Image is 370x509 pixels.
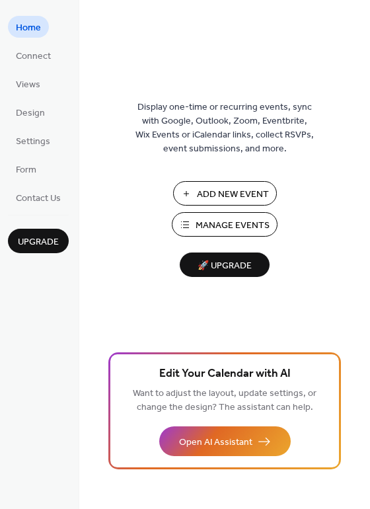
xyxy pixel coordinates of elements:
[16,135,50,149] span: Settings
[173,181,277,206] button: Add New Event
[8,158,44,180] a: Form
[159,426,291,456] button: Open AI Assistant
[188,257,262,275] span: 🚀 Upgrade
[16,50,51,63] span: Connect
[8,44,59,66] a: Connect
[197,188,269,202] span: Add New Event
[196,219,270,233] span: Manage Events
[8,73,48,95] a: Views
[8,101,53,123] a: Design
[16,192,61,206] span: Contact Us
[179,436,252,450] span: Open AI Assistant
[16,106,45,120] span: Design
[133,385,316,416] span: Want to adjust the layout, update settings, or change the design? The assistant can help.
[8,16,49,38] a: Home
[8,186,69,208] a: Contact Us
[172,212,277,237] button: Manage Events
[180,253,270,277] button: 🚀 Upgrade
[159,365,291,383] span: Edit Your Calendar with AI
[16,163,36,177] span: Form
[8,130,58,151] a: Settings
[16,78,40,92] span: Views
[16,21,41,35] span: Home
[18,235,59,249] span: Upgrade
[135,100,314,156] span: Display one-time or recurring events, sync with Google, Outlook, Zoom, Eventbrite, Wix Events or ...
[8,229,69,253] button: Upgrade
